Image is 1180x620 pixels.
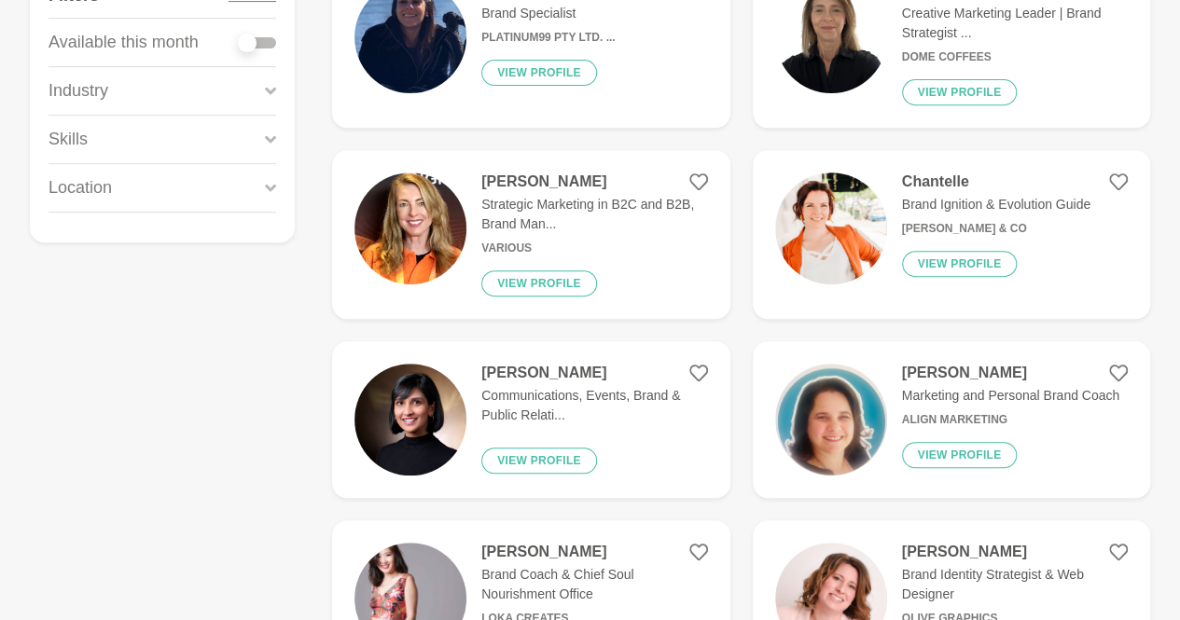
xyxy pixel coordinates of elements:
[902,79,1018,105] button: View profile
[481,172,707,191] h4: [PERSON_NAME]
[902,50,1128,64] h6: Dome Coffees
[902,386,1119,406] p: Marketing and Personal Brand Coach
[481,270,597,296] button: View profile
[775,172,887,284] img: 89b456ceff08c72c95784b4c490968de2d6a0a3a-600x600.png
[481,543,707,561] h4: [PERSON_NAME]
[354,364,466,475] img: 6a2bcdcb1d8cf02c620fc8a5dd8b5ca191b1664e-2953x2953.jpg
[49,127,88,152] p: Skills
[354,172,466,284] img: 23dfe6b37e27fa9795f08afb0eaa483090fbb44a-1003x870.png
[902,364,1119,382] h4: [PERSON_NAME]
[332,150,729,319] a: [PERSON_NAME]Strategic Marketing in B2C and B2B, Brand Man...VariousView profile
[481,60,597,86] button: View profile
[481,241,707,255] h6: Various
[49,175,112,200] p: Location
[481,31,615,45] h6: Platinum99 Pty Ltd. ...
[902,172,1090,191] h4: Chantelle
[49,78,108,103] p: Industry
[481,195,707,234] p: Strategic Marketing in B2C and B2B, Brand Man...
[753,341,1150,498] a: [PERSON_NAME]Marketing and Personal Brand CoachAlign MarketingView profile
[481,4,615,23] p: Brand Specialist
[481,448,597,474] button: View profile
[902,195,1090,214] p: Brand Ignition & Evolution Guide
[49,30,199,55] p: Available this month
[481,565,707,604] p: Brand Coach & Chief Soul Nourishment Office
[902,222,1090,236] h6: [PERSON_NAME] & Co
[902,251,1018,277] button: View profile
[902,442,1018,468] button: View profile
[775,364,887,475] img: 8be344a310b66856e3d2e3ecf69ef6726d4f4dcd-2568x2547.jpg
[753,150,1150,319] a: ChantelleBrand Ignition & Evolution Guide[PERSON_NAME] & CoView profile
[902,543,1128,561] h4: [PERSON_NAME]
[902,413,1119,427] h6: Align Marketing
[481,364,707,382] h4: [PERSON_NAME]
[481,386,707,425] p: Communications, Events, Brand & Public Relati...
[902,565,1128,604] p: Brand Identity Strategist & Web Designer
[902,4,1128,43] p: Creative Marketing Leader | Brand Strategist ...
[332,341,729,498] a: [PERSON_NAME]Communications, Events, Brand & Public Relati...View profile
